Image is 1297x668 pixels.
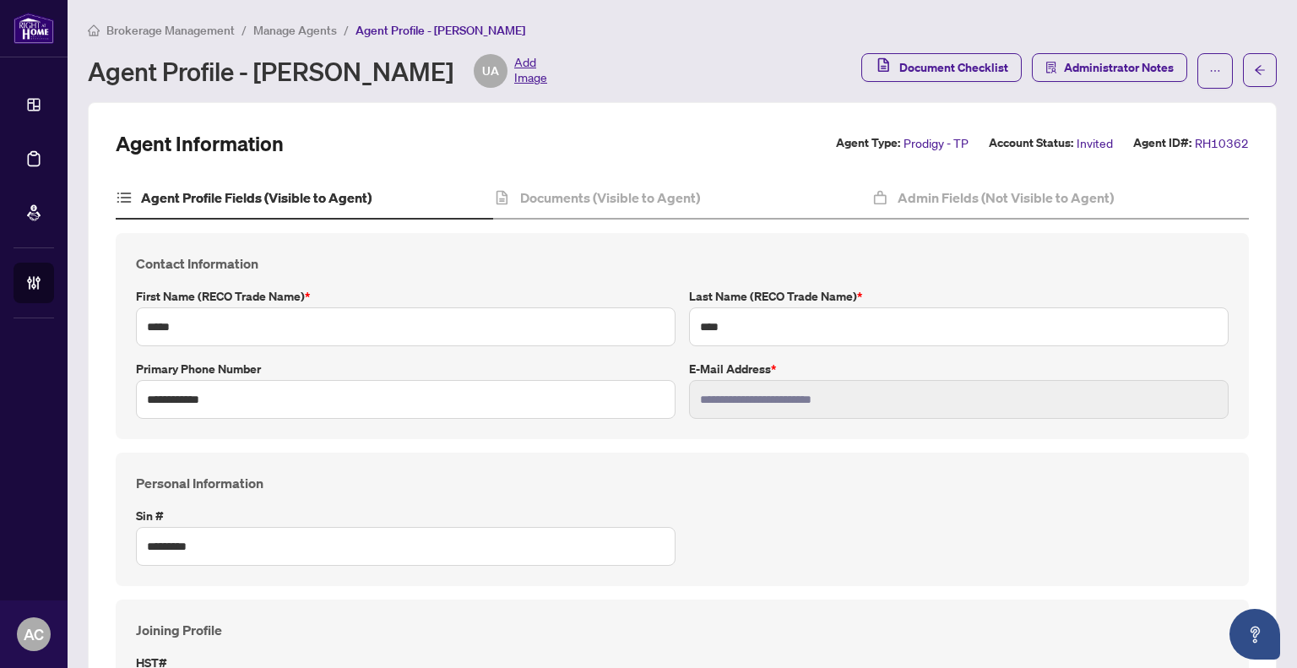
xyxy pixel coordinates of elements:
[136,253,1229,274] h4: Contact Information
[989,133,1073,153] label: Account Status:
[1133,133,1191,153] label: Agent ID#:
[1077,133,1113,153] span: Invited
[689,360,1229,378] label: E-mail Address
[88,24,100,36] span: home
[116,130,284,157] h2: Agent Information
[1229,609,1280,660] button: Open asap
[898,187,1114,208] h4: Admin Fields (Not Visible to Agent)
[1032,53,1187,82] button: Administrator Notes
[344,20,349,40] li: /
[899,54,1008,81] span: Document Checklist
[482,62,499,80] span: UA
[520,187,700,208] h4: Documents (Visible to Agent)
[141,187,372,208] h4: Agent Profile Fields (Visible to Agent)
[136,360,676,378] label: Primary Phone Number
[1045,62,1057,73] span: solution
[355,23,525,38] span: Agent Profile - [PERSON_NAME]
[88,54,547,88] div: Agent Profile - [PERSON_NAME]
[904,133,969,153] span: Prodigy - TP
[1209,65,1221,77] span: ellipsis
[136,473,1229,493] h4: Personal Information
[1254,64,1266,76] span: arrow-left
[14,13,54,44] img: logo
[1195,133,1249,153] span: RH10362
[136,507,676,525] label: Sin #
[241,20,247,40] li: /
[136,620,1229,640] h4: Joining Profile
[836,133,900,153] label: Agent Type:
[253,23,337,38] span: Manage Agents
[106,23,235,38] span: Brokerage Management
[136,287,676,306] label: First Name (RECO Trade Name)
[514,54,547,88] span: Add Image
[689,287,1229,306] label: Last Name (RECO Trade Name)
[24,622,44,646] span: AC
[1064,54,1174,81] span: Administrator Notes
[861,53,1022,82] button: Document Checklist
